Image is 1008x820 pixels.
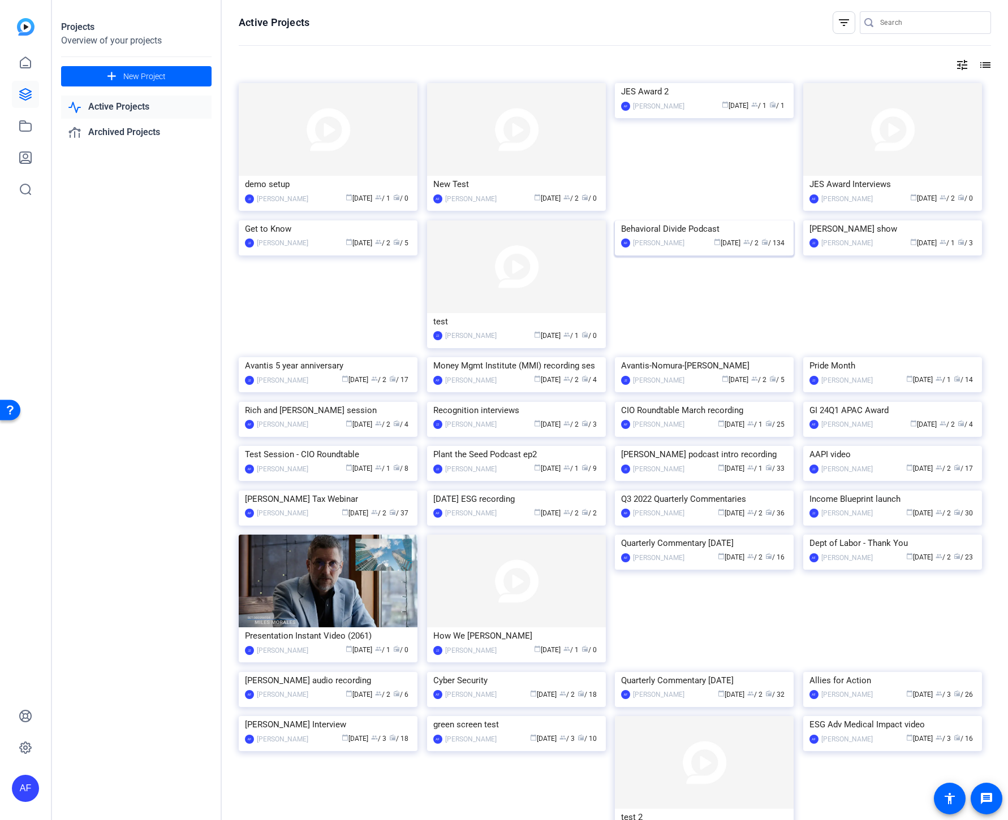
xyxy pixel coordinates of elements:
span: / 1 [747,465,763,472]
div: [PERSON_NAME] [821,375,873,386]
span: / 5 [393,239,408,247]
div: AF [621,690,630,699]
span: calendar_today [534,509,541,515]
span: radio [958,194,964,201]
span: radio [765,509,772,515]
div: [PERSON_NAME] [821,552,873,563]
span: radio [765,690,772,697]
div: JES Award 2 [621,83,787,100]
div: [PERSON_NAME] [821,463,873,475]
div: JJ [245,376,254,385]
span: / 134 [761,239,785,247]
span: radio [761,238,768,245]
div: [PERSON_NAME] [257,645,308,656]
span: calendar_today [534,464,541,471]
span: / 4 [581,376,597,384]
span: [DATE] [346,239,372,247]
div: Avantis 5 year anniversary [245,357,411,374]
span: [DATE] [534,509,561,517]
span: / 18 [578,691,597,698]
span: / 3 [958,239,973,247]
div: Q3 2022 Quarterly Commentaries [621,491,787,507]
span: calendar_today [906,464,913,471]
span: / 2 [375,691,390,698]
span: group [936,375,942,382]
span: radio [581,509,588,515]
span: / 14 [954,376,973,384]
span: radio [393,690,400,697]
span: [DATE] [530,691,557,698]
div: AF [12,775,39,802]
span: calendar_today [342,375,348,382]
div: AF [433,509,442,518]
span: calendar_today [534,375,541,382]
span: [DATE] [346,465,372,472]
div: AF [433,194,442,203]
span: / 2 [581,509,597,517]
div: AF [621,102,630,111]
div: [PERSON_NAME] [445,645,497,656]
span: group [375,238,382,245]
span: / 1 [751,102,766,110]
mat-icon: accessibility [943,792,957,805]
div: JJ [621,465,630,474]
span: / 17 [954,465,973,472]
span: calendar_today [346,690,352,697]
div: JJ [245,646,254,655]
div: [PERSON_NAME] Tax Webinar [245,491,411,507]
span: group [940,420,946,427]
span: / 2 [747,553,763,561]
span: radio [765,420,772,427]
span: radio [389,509,396,515]
div: [PERSON_NAME] [257,689,308,700]
span: / 2 [559,691,575,698]
span: group [375,464,382,471]
span: group [563,194,570,201]
div: [PERSON_NAME] [821,419,873,430]
span: group [751,101,758,108]
span: radio [769,101,776,108]
span: / 25 [765,420,785,428]
span: / 0 [581,646,597,654]
span: radio [954,375,960,382]
span: group [751,375,758,382]
div: Cyber Security [433,672,600,689]
mat-icon: list [977,58,991,72]
div: test [433,313,600,330]
span: group [747,420,754,427]
span: / 1 [769,102,785,110]
span: / 2 [563,420,579,428]
span: / 6 [393,691,408,698]
span: / 33 [765,465,785,472]
div: [PERSON_NAME] [257,507,308,519]
div: [PERSON_NAME] [257,237,308,249]
div: Projects [61,20,212,34]
button: New Project [61,66,212,86]
span: / 0 [393,646,408,654]
div: AF [809,690,819,699]
div: [PERSON_NAME] [445,507,497,519]
span: radio [958,420,964,427]
div: [PERSON_NAME] [257,375,308,386]
span: calendar_today [722,101,729,108]
span: calendar_today [534,331,541,338]
span: / 2 [936,465,951,472]
span: radio [765,464,772,471]
span: calendar_today [346,420,352,427]
div: CIO Roundtable March recording [621,402,787,419]
span: group [563,645,570,652]
span: [DATE] [906,465,933,472]
span: [DATE] [534,332,561,340]
span: group [563,464,570,471]
span: / 1 [940,239,955,247]
span: radio [954,509,960,515]
span: group [559,690,566,697]
span: calendar_today [530,690,537,697]
span: calendar_today [714,238,721,245]
span: / 2 [936,509,951,517]
mat-icon: filter_list [837,16,851,29]
span: radio [578,690,584,697]
span: calendar_today [722,375,729,382]
span: / 37 [389,509,408,517]
div: [PERSON_NAME] [633,419,684,430]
